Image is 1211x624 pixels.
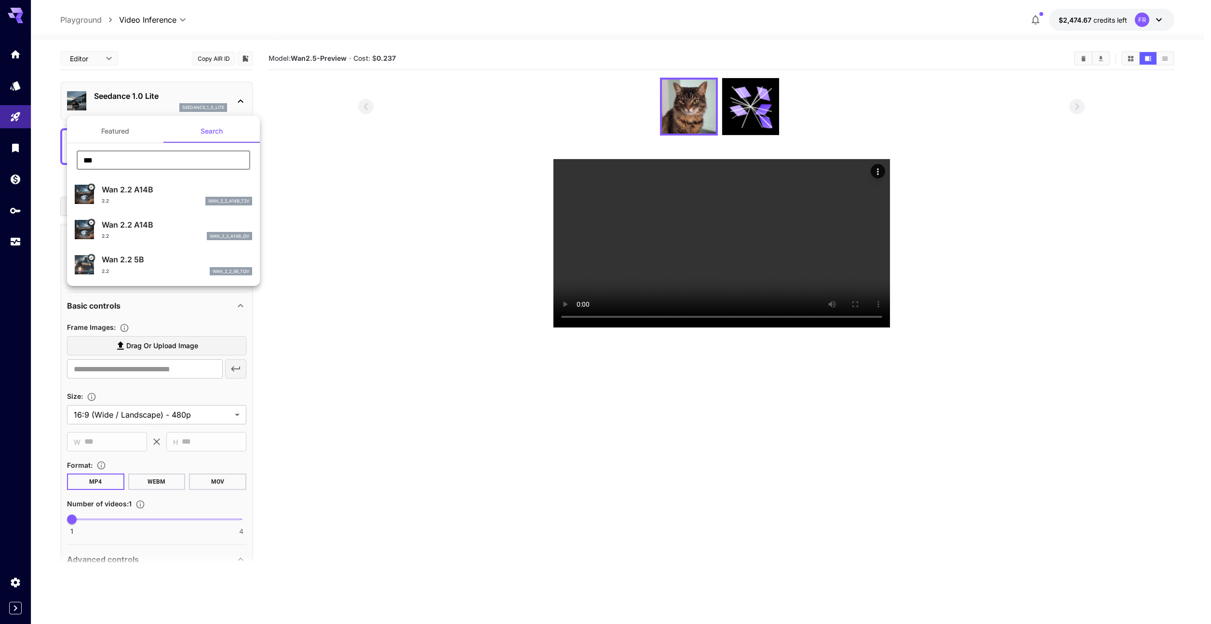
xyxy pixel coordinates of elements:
button: Verified working [87,184,95,191]
button: Verified working [87,254,95,261]
div: Verified workingWan 2.2 A14B2.2wan_2_2_a14b_t2v [75,180,252,209]
p: 2.2 [102,197,109,204]
p: wan_2_2_5b_ti2v [213,268,249,275]
button: Verified working [87,218,95,226]
p: Wan 2.2 5B [102,254,252,265]
p: Wan 2.2 A14B [102,184,252,195]
p: wan_2_2_a14b_i2v [210,233,249,240]
p: 2.2 [102,232,109,240]
button: Search [163,120,260,143]
iframe: Chat Widget [1163,578,1211,624]
p: Wan 2.2 A14B [102,219,252,231]
button: Featured [67,120,163,143]
p: wan_2_2_a14b_t2v [208,198,249,204]
div: Verified workingWan 2.2 A14B2.2wan_2_2_a14b_i2v [75,215,252,244]
p: 2.2 [102,268,109,275]
div: Verified workingWan 2.2 5B2.2wan_2_2_5b_ti2v [75,250,252,279]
